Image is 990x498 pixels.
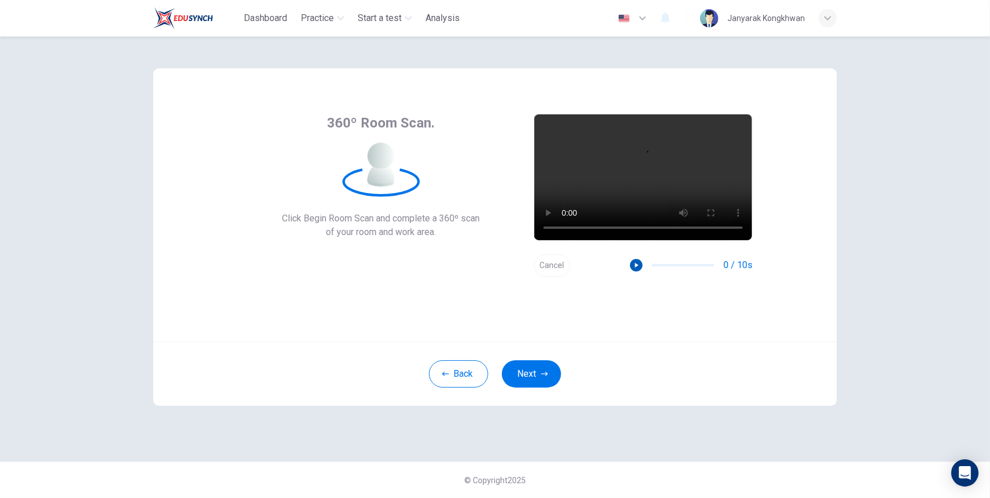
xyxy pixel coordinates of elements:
[239,8,292,28] button: Dashboard
[426,11,460,25] span: Analysis
[700,9,718,27] img: Profile picture
[534,254,570,277] button: Cancel
[296,8,349,28] button: Practice
[358,11,402,25] span: Start a test
[723,258,752,272] span: 0 / 10s
[617,14,631,23] img: en
[353,8,416,28] button: Start a test
[464,476,526,485] span: © Copyright 2025
[283,225,480,239] span: of your room and work area.
[301,11,334,25] span: Practice
[421,8,464,28] button: Analysis
[727,11,805,25] div: Janyarak Kongkhwan
[328,114,435,132] span: 360º Room Scan.
[951,459,979,487] div: Open Intercom Messenger
[429,360,488,388] button: Back
[244,11,287,25] span: Dashboard
[283,212,480,225] span: Click Begin Room Scan and complete a 360º scan
[502,360,561,388] button: Next
[153,7,239,30] a: Train Test logo
[153,7,213,30] img: Train Test logo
